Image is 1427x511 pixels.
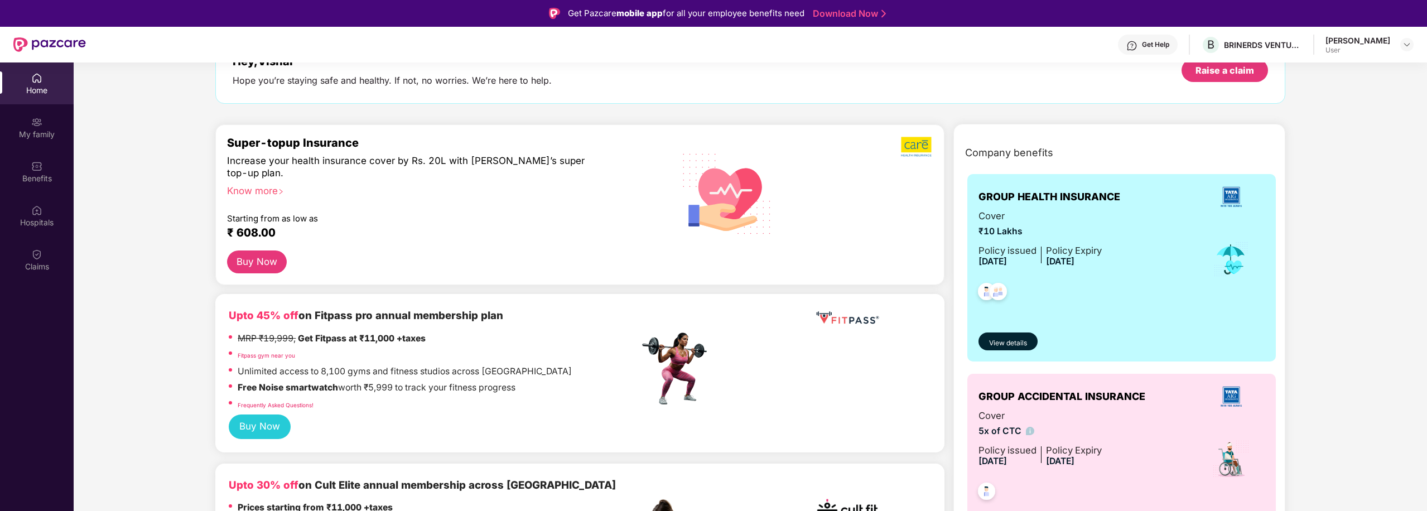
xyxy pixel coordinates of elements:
div: Raise a claim [1195,64,1254,76]
span: GROUP ACCIDENTAL INSURANCE [978,389,1145,404]
span: Cover [978,209,1102,223]
div: Hope you’re staying safe and healthy. If not, no worries. We’re here to help. [233,75,552,86]
img: svg+xml;base64,PHN2ZyBpZD0iRHJvcGRvd24tMzJ4MzIiIHhtbG5zPSJodHRwOi8vd3d3LnczLm9yZy8yMDAwL3N2ZyIgd2... [1402,40,1411,49]
img: Stroke [881,8,886,20]
img: svg+xml;base64,PHN2ZyBpZD0iSG9tZSIgeG1sbnM9Imh0dHA6Ly93d3cudzMub3JnLzIwMDAvc3ZnIiB3aWR0aD0iMjAiIG... [31,73,42,84]
span: [DATE] [1046,256,1074,267]
img: insurerLogo [1216,382,1246,412]
p: Unlimited access to 8,100 gyms and fitness studios across [GEOGRAPHIC_DATA] [238,365,572,379]
div: Know more [227,185,632,192]
a: Frequently Asked Questions! [238,402,314,408]
span: Company benefits [965,145,1053,161]
div: Starting from as low as [227,214,591,221]
span: [DATE] [1046,456,1074,466]
span: [DATE] [978,456,1007,466]
span: Cover [978,408,1102,423]
div: Policy issued [978,243,1036,258]
img: b5dec4f62d2307b9de63beb79f102df3.png [901,136,933,157]
strong: Get Fitpass at ₹11,000 +taxes [298,333,426,344]
span: View details [989,338,1027,349]
img: svg+xml;base64,PHN2ZyB4bWxucz0iaHR0cDovL3d3dy53My5vcmcvMjAwMC9zdmciIHdpZHRoPSI0OC45NDMiIGhlaWdodD... [973,479,1000,507]
span: [DATE] [978,256,1007,267]
a: Download Now [813,8,883,20]
b: Upto 45% off [229,309,298,322]
b: Upto 30% off [229,479,298,491]
span: 5x of CTC [978,425,1102,438]
button: Buy Now [229,414,291,439]
div: Get Pazcare for all your employee benefits need [568,7,804,20]
img: New Pazcare Logo [13,37,86,52]
img: svg+xml;base64,PHN2ZyBpZD0iSG9zcGl0YWxzIiB4bWxucz0iaHR0cDovL3d3dy53My5vcmcvMjAwMC9zdmciIHdpZHRoPS... [31,205,42,216]
strong: mobile app [616,8,663,18]
span: right [278,189,284,195]
span: GROUP HEALTH INSURANCE [978,189,1120,205]
img: svg+xml;base64,PHN2ZyB4bWxucz0iaHR0cDovL3d3dy53My5vcmcvMjAwMC9zdmciIHdpZHRoPSI0OC45NDMiIGhlaWdodD... [973,279,1000,307]
b: on Cult Elite annual membership across [GEOGRAPHIC_DATA] [229,479,616,491]
div: [PERSON_NAME] [1325,35,1390,46]
div: ₹ 608.00 [227,226,628,239]
button: View details [978,332,1038,350]
p: worth ₹5,999 to track your fitness progress [238,381,515,395]
img: svg+xml;base64,PHN2ZyB4bWxucz0iaHR0cDovL3d3dy53My5vcmcvMjAwMC9zdmciIHdpZHRoPSI0OC45NDMiIGhlaWdodD... [985,279,1012,307]
div: Policy Expiry [1046,243,1102,258]
b: on Fitpass pro annual membership plan [229,309,503,322]
strong: Free Noise smartwatch [238,382,338,393]
span: B [1207,38,1214,51]
img: info [1026,427,1034,435]
img: svg+xml;base64,PHN2ZyBpZD0iSGVscC0zMngzMiIgeG1sbnM9Imh0dHA6Ly93d3cudzMub3JnLzIwMDAvc3ZnIiB3aWR0aD... [1126,40,1137,51]
div: Policy Expiry [1046,443,1102,457]
img: svg+xml;base64,PHN2ZyB4bWxucz0iaHR0cDovL3d3dy53My5vcmcvMjAwMC9zdmciIHhtbG5zOnhsaW5rPSJodHRwOi8vd3... [674,139,780,247]
img: icon [1212,440,1250,479]
div: Super-topup Insurance [227,136,639,150]
del: MRP ₹19,999, [238,333,296,344]
img: icon [1213,241,1249,278]
div: Policy issued [978,443,1036,457]
div: Get Help [1142,40,1169,49]
a: Fitpass gym near you [238,352,295,359]
img: fppp.png [814,307,881,328]
img: svg+xml;base64,PHN2ZyBpZD0iQmVuZWZpdHMiIHhtbG5zPSJodHRwOi8vd3d3LnczLm9yZy8yMDAwL3N2ZyIgd2lkdGg9Ij... [31,161,42,172]
img: insurerLogo [1216,182,1246,212]
div: User [1325,46,1390,55]
img: fpp.png [639,330,717,408]
div: BRINERDS VENTURES PRIVATE LIMITED [1224,40,1302,50]
img: svg+xml;base64,PHN2ZyBpZD0iQ2xhaW0iIHhtbG5zPSJodHRwOi8vd3d3LnczLm9yZy8yMDAwL3N2ZyIgd2lkdGg9IjIwIi... [31,249,42,260]
div: Increase your health insurance cover by Rs. 20L with [PERSON_NAME]’s super top-up plan. [227,155,591,180]
span: ₹10 Lakhs [978,225,1102,239]
img: svg+xml;base64,PHN2ZyB3aWR0aD0iMjAiIGhlaWdodD0iMjAiIHZpZXdCb3g9IjAgMCAyMCAyMCIgZmlsbD0ibm9uZSIgeG... [31,117,42,128]
img: Logo [549,8,560,19]
button: Buy Now [227,250,287,273]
